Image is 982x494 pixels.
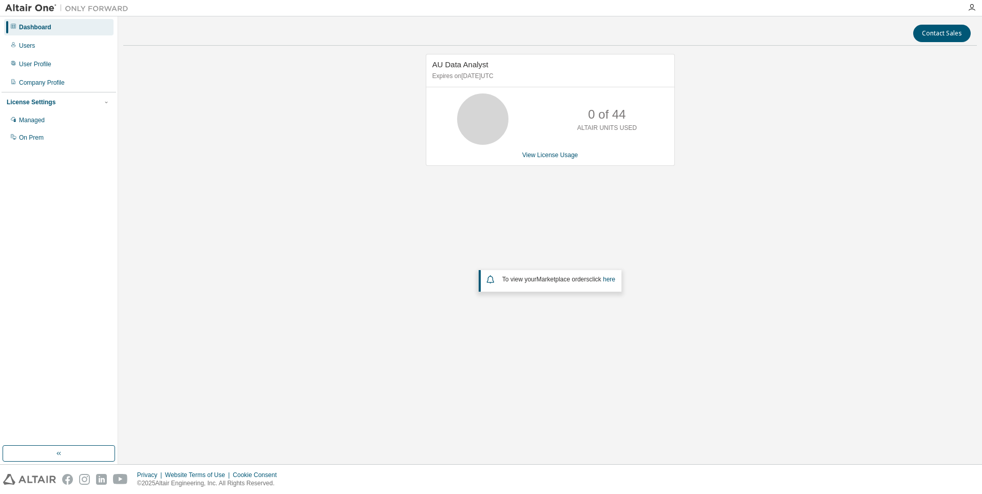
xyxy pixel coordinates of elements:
[19,79,65,87] div: Company Profile
[62,474,73,485] img: facebook.svg
[7,98,55,106] div: License Settings
[913,25,971,42] button: Contact Sales
[137,479,283,488] p: © 2025 Altair Engineering, Inc. All Rights Reserved.
[79,474,90,485] img: instagram.svg
[96,474,107,485] img: linkedin.svg
[577,124,637,132] p: ALTAIR UNITS USED
[5,3,134,13] img: Altair One
[432,60,488,69] span: AU Data Analyst
[588,106,626,123] p: 0 of 44
[19,42,35,50] div: Users
[537,276,590,283] em: Marketplace orders
[19,134,44,142] div: On Prem
[165,471,233,479] div: Website Terms of Use
[603,276,615,283] a: here
[522,151,578,159] a: View License Usage
[432,72,666,81] p: Expires on [DATE] UTC
[137,471,165,479] div: Privacy
[3,474,56,485] img: altair_logo.svg
[502,276,615,283] span: To view your click
[113,474,128,485] img: youtube.svg
[19,116,45,124] div: Managed
[19,23,51,31] div: Dashboard
[19,60,51,68] div: User Profile
[233,471,282,479] div: Cookie Consent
